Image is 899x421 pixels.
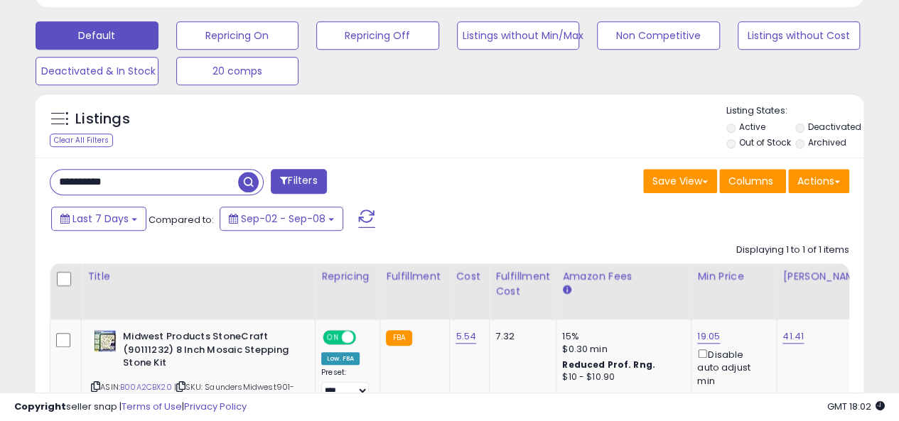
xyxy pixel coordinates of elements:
span: OFF [354,332,377,344]
div: Title [87,269,309,284]
div: Disable auto adjust min [697,346,765,388]
button: Listings without Cost [738,21,861,50]
button: Sep-02 - Sep-08 [220,207,343,231]
div: [PERSON_NAME] [782,269,867,284]
div: Clear All Filters [50,133,113,147]
a: Privacy Policy [184,400,247,413]
button: Repricing On [176,21,299,50]
b: Reduced Prof. Rng. [562,359,655,371]
a: Terms of Use [122,400,182,413]
span: Sep-02 - Sep-08 [241,212,325,226]
button: Non Competitive [597,21,720,50]
div: Low. FBA [321,352,360,365]
div: Amazon Fees [562,269,685,284]
small: FBA [386,330,412,346]
label: Deactivated [808,121,861,133]
div: Preset: [321,368,369,400]
label: Active [738,121,765,133]
button: Filters [271,169,326,194]
small: Amazon Fees. [562,284,571,297]
a: 5.54 [456,329,476,344]
div: 7.32 [495,330,545,343]
button: Save View [643,169,717,193]
a: 41.41 [782,329,804,344]
div: ASIN: [91,330,304,420]
div: Min Price [697,269,770,284]
p: Listing States: [726,104,863,118]
b: Midwest Products StoneCraft (90111232) 8 Inch Mosaic Stepping Stone Kit [123,330,296,373]
span: Columns [728,174,773,188]
span: Compared to: [149,213,214,226]
div: Repricing [321,269,374,284]
button: Default [36,21,158,50]
label: Out of Stock [738,136,790,148]
span: ON [324,332,342,344]
div: Fulfillment Cost [495,269,550,299]
button: Repricing Off [316,21,439,50]
button: Listings without Min/Max [457,21,580,50]
span: 2025-09-16 18:02 GMT [827,400,885,413]
button: 20 comps [176,57,299,85]
button: Columns [719,169,786,193]
div: Cost [456,269,483,284]
span: Last 7 Days [72,212,129,226]
h5: Listings [75,109,130,129]
a: 19.05 [697,329,720,344]
label: Archived [808,136,846,148]
div: 15% [562,330,680,343]
div: $10 - $10.90 [562,371,680,383]
div: $0.30 min [562,343,680,356]
div: seller snap | | [14,400,247,414]
div: Displaying 1 to 1 of 1 items [736,244,849,257]
button: Actions [788,169,849,193]
button: Deactivated & In Stock [36,57,158,85]
button: Last 7 Days [51,207,146,231]
strong: Copyright [14,400,66,413]
img: 512xMdXFEmL._SL40_.jpg [91,330,119,351]
div: Fulfillment [386,269,443,284]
